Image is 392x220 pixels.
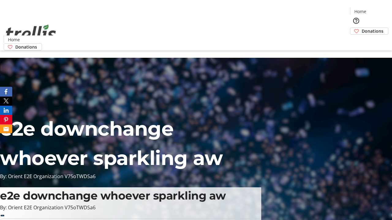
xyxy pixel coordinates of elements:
a: Donations [350,28,388,35]
span: Home [8,36,20,43]
img: Orient E2E Organization V75oTWDSa6's Logo [4,18,58,48]
span: Donations [15,44,37,50]
a: Donations [4,43,42,50]
button: Cart [350,35,362,47]
a: Home [350,8,370,15]
button: Help [350,15,362,27]
span: Home [354,8,366,15]
span: Donations [362,28,383,34]
a: Home [4,36,24,43]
